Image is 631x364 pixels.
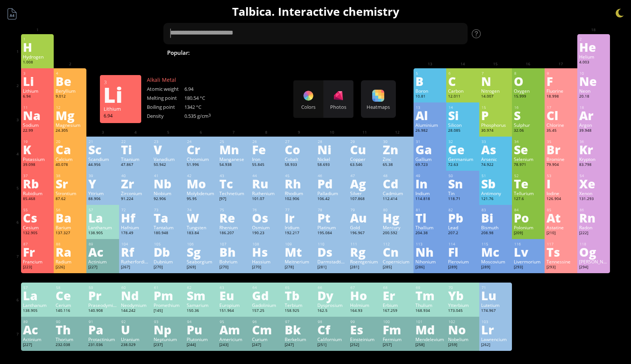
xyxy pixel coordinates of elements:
[154,196,183,202] div: 92.906
[482,105,510,110] div: 15
[546,75,575,87] div: F
[579,212,608,224] div: Rn
[546,143,575,155] div: Br
[154,162,183,168] div: 50.942
[514,75,543,87] div: O
[219,212,248,224] div: Re
[187,177,216,190] div: Mo
[448,224,477,230] div: Lead
[514,196,543,202] div: 127.6
[482,71,510,76] div: 7
[323,104,353,110] div: Photos
[88,156,117,162] div: Scandium
[104,79,137,86] div: 3
[187,224,216,230] div: Tungsten
[104,105,137,112] div: Lithium
[579,41,608,53] div: He
[546,122,575,128] div: Chlorine
[416,173,444,178] div: 49
[252,196,281,202] div: 101.07
[481,75,510,87] div: N
[514,177,543,190] div: Te
[426,48,481,57] span: [MEDICAL_DATA]
[579,128,608,134] div: 39.948
[579,60,608,66] div: 4.003
[23,128,52,134] div: 22.99
[514,224,543,230] div: Polonium
[448,105,477,110] div: 14
[219,177,248,190] div: Tc
[252,212,281,224] div: Os
[415,177,444,190] div: In
[23,156,52,162] div: Potassium
[252,139,281,144] div: 26
[580,37,608,42] div: 2
[23,173,52,178] div: 37
[448,122,477,128] div: Silicon
[547,173,575,178] div: 53
[275,53,278,57] sub: 2
[383,177,412,190] div: Cd
[415,94,444,100] div: 10.81
[56,75,85,87] div: Be
[121,139,150,144] div: 22
[285,208,314,212] div: 77
[350,224,379,230] div: Gold
[579,88,608,94] div: Neon
[187,156,216,162] div: Chromium
[23,75,52,87] div: Li
[23,41,52,53] div: H
[383,212,412,224] div: Hg
[184,86,222,92] div: 6.94
[285,224,314,230] div: Iridium
[383,139,412,144] div: 30
[219,224,248,230] div: Rhenium
[23,177,52,190] div: Rb
[448,156,477,162] div: Germanium
[56,128,85,134] div: 24.305
[350,162,379,168] div: 63.546
[580,71,608,76] div: 10
[317,162,346,168] div: 58.693
[154,173,183,178] div: 41
[317,212,346,224] div: Pt
[350,53,352,57] sub: 2
[56,122,85,128] div: Magnesium
[154,143,183,155] div: V
[415,75,444,87] div: B
[579,143,608,155] div: Kr
[317,177,346,190] div: Pd
[88,190,117,196] div: Yttrium
[546,128,575,134] div: 35.45
[350,156,379,162] div: Copper
[448,143,477,155] div: Ge
[579,196,608,202] div: 131.293
[285,190,314,196] div: Rhodium
[547,105,575,110] div: 17
[319,48,338,57] span: HCl
[285,173,314,178] div: 45
[285,196,314,202] div: 102.906
[56,143,85,155] div: Ca
[482,208,510,212] div: 83
[167,48,195,58] div: Popular:
[481,122,510,128] div: Phosphorus
[415,162,444,168] div: 69.723
[252,173,281,178] div: 44
[252,177,281,190] div: Ru
[239,48,264,57] span: Water
[416,71,444,76] div: 5
[350,139,379,144] div: 29
[546,224,575,230] div: Astatine
[121,208,150,212] div: 72
[317,143,346,155] div: Ni
[579,54,608,60] div: Helium
[481,156,510,162] div: Arsenic
[383,196,412,202] div: 112.414
[481,88,510,94] div: Nitrogen
[481,143,510,155] div: As
[350,208,379,212] div: 79
[154,190,183,196] div: Niobium
[415,224,444,230] div: Thallium
[285,143,314,155] div: Co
